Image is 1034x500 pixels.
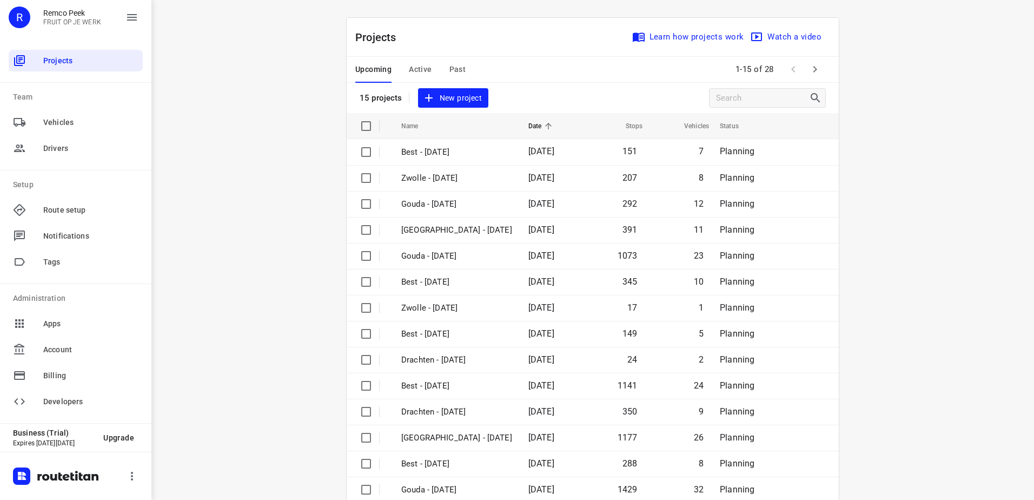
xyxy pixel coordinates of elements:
span: 12 [694,199,704,209]
span: 1 [699,302,704,313]
span: [DATE] [528,199,554,209]
span: 2 [699,354,704,365]
span: Planning [720,458,754,469]
div: Vehicles [9,111,143,133]
span: [DATE] [528,406,554,417]
span: Planning [720,251,754,261]
span: 24 [627,354,637,365]
span: 5 [699,328,704,339]
span: Date [528,120,556,133]
p: Zwolle - Thursday [401,224,512,236]
span: Billing [43,370,138,381]
span: Drivers [43,143,138,154]
span: Vehicles [670,120,709,133]
span: [DATE] [528,146,554,156]
span: Notifications [43,231,138,242]
div: Developers [9,391,143,412]
p: Drachten - Thursday [401,354,512,366]
p: Zwolle - Friday [401,172,512,185]
span: 288 [622,458,638,469]
div: Route setup [9,199,143,221]
p: Best - Thursday [401,276,512,288]
span: Previous Page [783,58,804,80]
span: 1-15 of 28 [731,58,778,81]
span: Next Page [804,58,826,80]
span: 10 [694,277,704,287]
span: 207 [622,173,638,183]
span: 7 [699,146,704,156]
p: Expires [DATE][DATE] [13,439,95,447]
span: 391 [622,225,638,235]
span: Planning [720,225,754,235]
span: Planning [720,199,754,209]
span: Planning [720,328,754,339]
button: Upgrade [95,428,143,448]
span: 11 [694,225,704,235]
p: Team [13,91,143,103]
button: New project [418,88,488,108]
span: Planning [720,146,754,156]
span: Projects [43,55,138,67]
span: Planning [720,277,754,287]
p: Best - Friday [401,146,512,159]
span: [DATE] [528,380,554,391]
span: [DATE] [528,432,554,443]
p: 15 projects [360,93,402,103]
div: Notifications [9,225,143,247]
span: Planning [720,354,754,365]
span: 1073 [618,251,638,261]
span: 23 [694,251,704,261]
span: 149 [622,328,638,339]
span: [DATE] [528,173,554,183]
span: Planning [720,380,754,391]
span: 9 [699,406,704,417]
span: 32 [694,484,704,495]
span: Planning [720,406,754,417]
p: Setup [13,179,143,190]
p: FRUIT OP JE WERK [43,18,101,26]
span: New project [425,91,482,105]
span: 1177 [618,432,638,443]
span: Planning [720,432,754,443]
span: 1141 [618,380,638,391]
span: Status [720,120,753,133]
span: 8 [699,458,704,469]
span: [DATE] [528,354,554,365]
span: Planning [720,302,754,313]
div: Projects [9,50,143,71]
span: [DATE] [528,251,554,261]
div: Tags [9,251,143,273]
p: Zwolle - Wednesday [401,432,512,444]
input: Search projects [716,90,809,107]
p: Business (Trial) [13,429,95,437]
p: Best - Thursday [401,328,512,340]
span: [DATE] [528,484,554,495]
span: 350 [622,406,638,417]
p: Best - Wednesday [401,380,512,392]
div: Account [9,339,143,360]
span: [DATE] [528,458,554,469]
span: 1429 [618,484,638,495]
span: 26 [694,432,704,443]
p: Gouda - Tuesday [401,484,512,496]
span: Developers [43,396,138,407]
p: Gouda - Friday [401,198,512,210]
p: Best - Tuesday [401,458,512,470]
span: Account [43,344,138,356]
span: Past [449,63,466,76]
span: Route setup [43,205,138,216]
span: 8 [699,173,704,183]
div: Drivers [9,137,143,159]
span: Planning [720,173,754,183]
div: Apps [9,313,143,334]
span: 24 [694,380,704,391]
span: Name [401,120,433,133]
span: [DATE] [528,277,554,287]
span: 292 [622,199,638,209]
span: [DATE] [528,302,554,313]
span: Upcoming [355,63,392,76]
span: Stops [612,120,643,133]
p: Administration [13,293,143,304]
p: Drachten - Wednesday [401,406,512,418]
span: 17 [627,302,637,313]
